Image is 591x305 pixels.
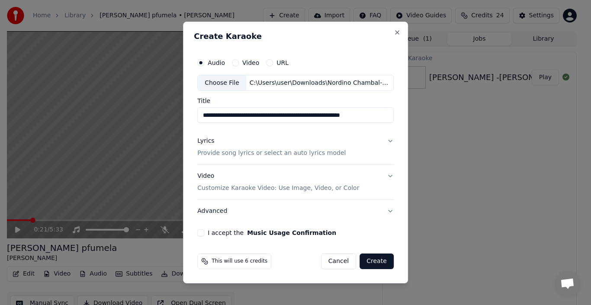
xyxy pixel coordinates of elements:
label: I accept the [208,230,336,236]
button: Advanced [197,200,394,222]
label: Title [197,98,394,104]
button: VideoCustomize Karaoke Video: Use Image, Video, or Color [197,165,394,200]
span: This will use 6 credits [212,258,267,265]
h2: Create Karaoke [194,32,397,40]
div: Choose File [198,75,246,91]
button: Cancel [321,254,356,269]
div: Video [197,172,359,193]
p: Customize Karaoke Video: Use Image, Video, or Color [197,184,359,193]
button: Create [360,254,394,269]
button: I accept the [247,230,336,236]
label: Video [242,60,259,66]
button: LyricsProvide song lyrics or select an auto lyrics model [197,130,394,165]
label: Audio [208,60,225,66]
label: URL [276,60,289,66]
div: C:\Users\user\Downloads\Nordino Chambal- FAMBA KWATSI (Video Oficial) - [PERSON_NAME].mp3 [246,79,393,87]
div: Lyrics [197,137,214,146]
p: Provide song lyrics or select an auto lyrics model [197,149,346,158]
